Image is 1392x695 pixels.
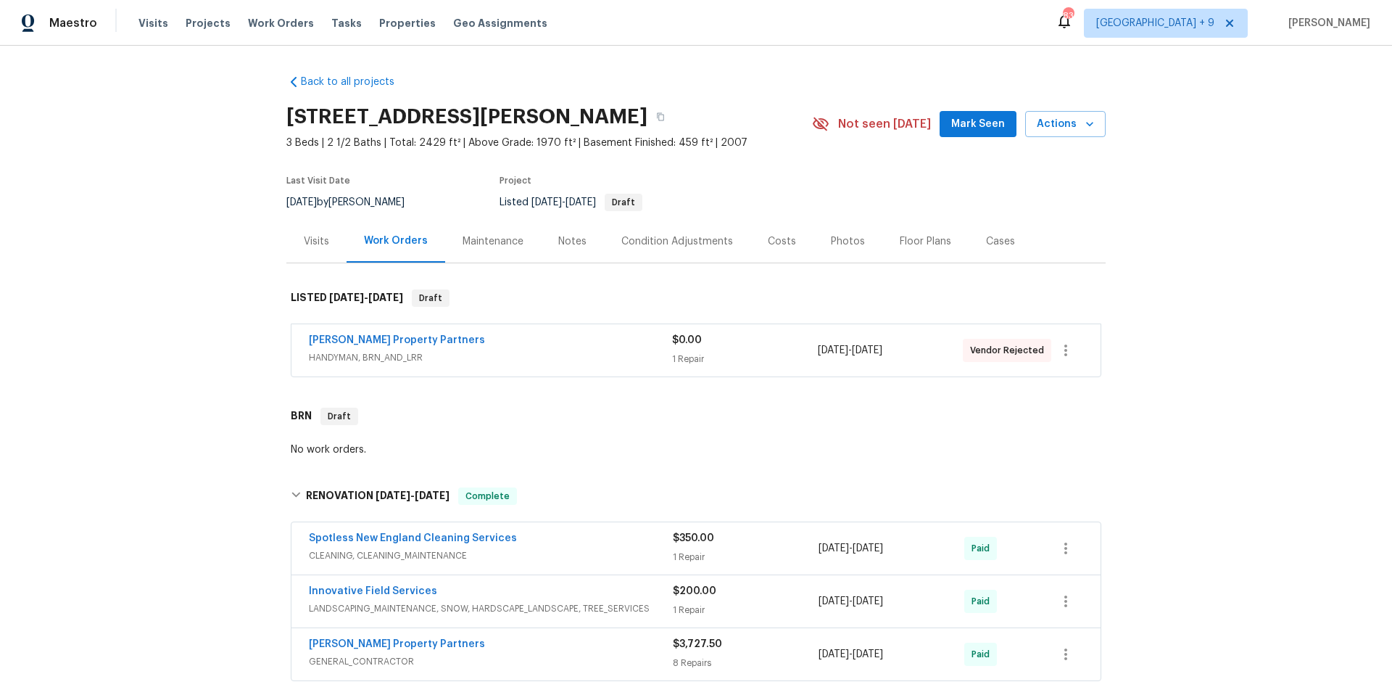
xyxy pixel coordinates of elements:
span: [DATE] [286,197,317,207]
span: Vendor Rejected [970,343,1050,358]
span: Mark Seen [951,115,1005,133]
div: 1 Repair [673,603,819,617]
span: [DATE] [853,649,883,659]
span: Paid [971,541,995,556]
span: HANDYMAN, BRN_AND_LRR [309,350,672,365]
a: [PERSON_NAME] Property Partners [309,335,485,345]
span: Listed [500,197,642,207]
div: Notes [558,234,587,249]
h2: [STREET_ADDRESS][PERSON_NAME] [286,110,647,124]
span: [DATE] [819,649,849,659]
span: [DATE] [819,543,849,554]
div: 83 [1063,9,1073,23]
div: 1 Repair [672,352,817,366]
span: Project [500,176,531,185]
span: Paid [971,594,995,609]
div: by [PERSON_NAME] [286,194,422,211]
div: Maintenance [463,234,523,249]
span: [DATE] [415,490,449,501]
span: - [531,197,596,207]
div: Photos [831,234,865,249]
span: [DATE] [565,197,596,207]
span: $350.00 [673,533,714,543]
span: - [376,490,449,501]
span: Properties [379,16,436,30]
span: Draft [322,409,357,424]
span: [DATE] [853,543,883,554]
div: Floor Plans [900,234,951,249]
span: [DATE] [368,292,403,303]
a: [PERSON_NAME] Property Partners [309,639,485,649]
span: [GEOGRAPHIC_DATA] + 9 [1096,16,1214,30]
span: Visits [138,16,168,30]
span: Not seen [DATE] [838,117,931,131]
span: [PERSON_NAME] [1283,16,1370,30]
span: Complete [460,489,515,503]
span: - [819,594,883,609]
span: [DATE] [531,197,562,207]
span: Tasks [331,18,362,28]
span: $200.00 [673,586,716,596]
div: Condition Adjustments [621,234,733,249]
span: [DATE] [329,292,364,303]
span: - [819,541,883,556]
a: Innovative Field Services [309,586,437,596]
span: $3,727.50 [673,639,722,649]
span: - [329,292,403,303]
span: $0.00 [672,335,702,345]
div: BRN Draft [286,393,1106,440]
div: RENOVATION [DATE]-[DATE]Complete [286,473,1106,519]
span: GENERAL_CONTRACTOR [309,654,673,669]
span: Projects [186,16,231,30]
button: Mark Seen [940,111,1016,138]
span: Work Orders [248,16,314,30]
span: LANDSCAPING_MAINTENANCE, SNOW, HARDSCAPE_LANDSCAPE, TREE_SERVICES [309,601,673,616]
h6: RENOVATION [306,488,449,505]
div: LISTED [DATE]-[DATE]Draft [286,275,1106,321]
span: - [819,647,883,662]
a: Back to all projects [286,75,426,89]
div: Work Orders [364,234,428,248]
span: [DATE] [853,596,883,606]
span: Maestro [49,16,97,30]
div: 1 Repair [673,550,819,564]
div: Cases [986,234,1015,249]
span: Draft [606,198,641,207]
div: Costs [768,234,796,249]
span: Last Visit Date [286,176,350,185]
a: Spotless New England Cleaning Services [309,533,517,543]
span: Draft [413,291,448,305]
span: [DATE] [818,345,848,355]
h6: BRN [291,408,312,425]
button: Actions [1025,111,1106,138]
span: [DATE] [852,345,882,355]
span: CLEANING, CLEANING_MAINTENANCE [309,548,673,563]
div: Visits [304,234,329,249]
span: [DATE] [819,596,849,606]
h6: LISTED [291,289,403,307]
span: [DATE] [376,490,410,501]
div: No work orders. [291,443,1101,457]
span: Paid [971,647,995,662]
span: Geo Assignments [453,16,547,30]
span: Actions [1037,115,1094,133]
button: Copy Address [647,104,674,130]
div: 8 Repairs [673,656,819,670]
span: 3 Beds | 2 1/2 Baths | Total: 2429 ft² | Above Grade: 1970 ft² | Basement Finished: 459 ft² | 2007 [286,136,812,150]
span: - [818,343,882,358]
